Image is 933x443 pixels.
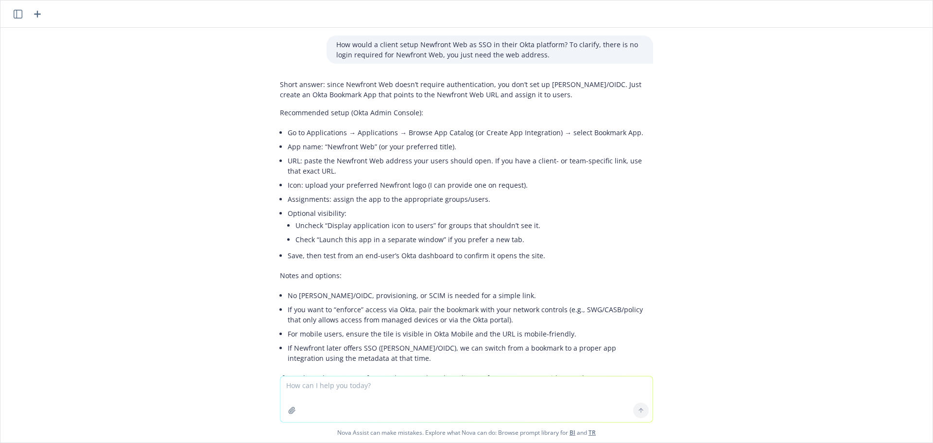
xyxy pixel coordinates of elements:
p: Recommended setup (Okta Admin Console): [280,107,653,118]
li: Go to Applications → Applications → Browse App Catalog (or Create App Integration) → select Bookm... [288,125,653,140]
li: If you want to “enforce” access via Okta, pair the bookmark with your network controls (e.g., SWG... [288,302,653,327]
li: For mobile users, ensure the tile is visible in Okta Mobile and the URL is mobile-friendly. [288,327,653,341]
span: Nova Assist can make mistakes. Explore what Nova can do: Browse prompt library for and [4,423,929,443]
li: Save, then test from an end-user’s Okta dashboard to confirm it opens the site. [288,248,653,263]
a: BI [570,428,575,437]
li: No [PERSON_NAME]/OIDC, provisioning, or SCIM is needed for a simple link. [288,288,653,302]
li: Uncheck “Display application icon to users” for groups that shouldn’t see it. [295,218,653,232]
p: Short answer: since Newfront Web doesn’t require authentication, you don’t set up [PERSON_NAME]/O... [280,79,653,100]
li: Optional visibility: [288,206,653,248]
li: Icon: upload your preferred Newfront logo (I can provide one on request). [288,178,653,192]
li: If Newfront later offers SSO ([PERSON_NAME]/OIDC), we can switch from a bookmark to a proper app ... [288,341,653,365]
p: How would a client setup Newfront Web as SSO in their Okta platform? To clarify, there is no logi... [336,39,643,60]
li: Assignments: assign the app to the appropriate groups/users. [288,192,653,206]
p: Notes and options: [280,270,653,281]
p: If you share the exact Newfront Web URL and any branding preferences, I can provide a ready-to-us... [280,373,653,393]
li: App name: “Newfront Web” (or your preferred title). [288,140,653,154]
li: URL: paste the Newfront Web address your users should open. If you have a client- or team-specifi... [288,154,653,178]
li: Check “Launch this app in a separate window” if you prefer a new tab. [295,232,653,247]
a: TR [588,428,596,437]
